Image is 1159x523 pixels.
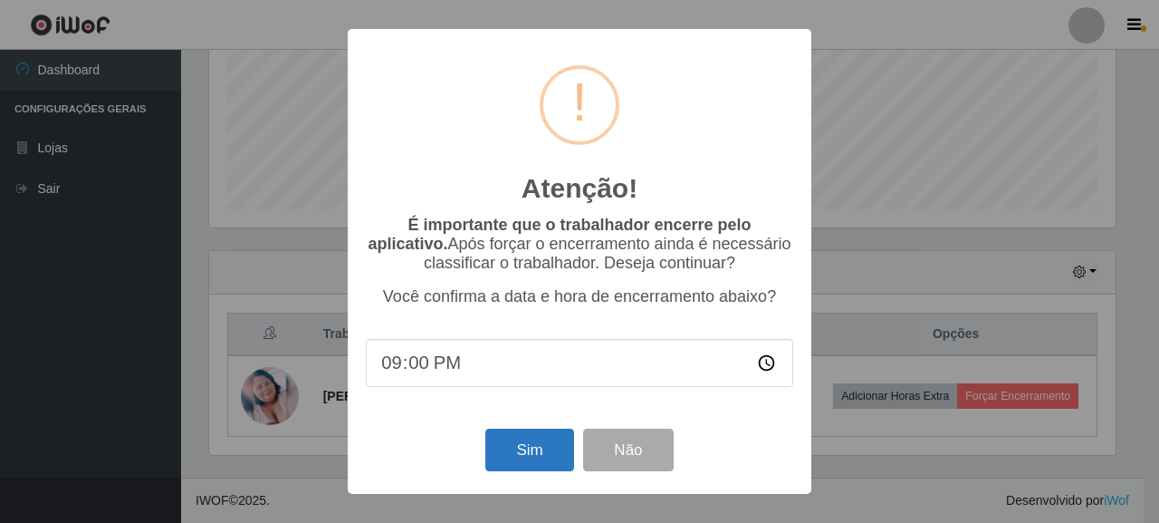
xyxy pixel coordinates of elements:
b: É importante que o trabalhador encerre pelo aplicativo. [368,216,751,253]
h2: Atenção! [522,172,637,205]
button: Não [583,429,673,471]
p: Você confirma a data e hora de encerramento abaixo? [366,287,793,306]
p: Após forçar o encerramento ainda é necessário classificar o trabalhador. Deseja continuar? [366,216,793,273]
button: Sim [485,429,573,471]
